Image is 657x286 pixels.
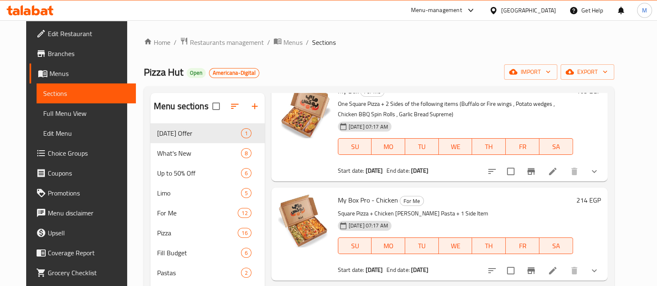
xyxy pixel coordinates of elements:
div: items [241,168,251,178]
h2: Menu sections [154,100,209,112]
div: items [241,248,251,258]
img: My Box [278,85,331,138]
div: items [241,148,251,158]
span: WE [442,240,469,252]
div: Limo5 [150,183,265,203]
button: TU [405,138,439,155]
b: [DATE] [411,165,428,176]
div: [GEOGRAPHIC_DATA] [501,6,556,15]
span: WE [442,141,469,153]
button: sort-choices [482,161,502,181]
button: show more [584,261,604,281]
div: items [241,268,251,278]
a: Branches [30,44,136,64]
a: Promotions [30,183,136,203]
span: For Me [400,196,423,206]
b: [DATE] [411,264,428,275]
div: For Me12 [150,203,265,223]
div: Limo [157,188,241,198]
div: Menu-management [411,5,462,15]
div: What's New [157,148,241,158]
span: TH [475,141,502,153]
svg: Show Choices [589,266,599,276]
div: Fill Budget6 [150,243,265,263]
nav: breadcrumb [144,37,614,48]
span: 16 [238,229,251,237]
a: Coupons [30,163,136,183]
button: sort-choices [482,261,502,281]
button: SU [338,138,372,155]
span: SA [543,240,570,252]
div: Monday Offer [157,128,241,138]
span: export [567,67,608,77]
span: End date: [386,264,409,275]
div: items [241,188,251,198]
a: Grocery Checklist [30,263,136,283]
button: FR [506,237,539,254]
button: Branch-specific-item [521,161,541,181]
span: 12 [238,209,251,217]
button: show more [584,161,604,181]
span: Up to 50% Off [157,168,241,178]
h6: 214 EGP [576,194,601,206]
button: export [561,64,614,80]
span: Sort sections [225,96,245,116]
span: My Box Pro - Chicken [338,194,398,206]
a: Edit menu item [548,266,558,276]
span: import [511,67,551,77]
span: Open [187,69,206,76]
a: Menus [273,37,303,48]
div: Fill Budget [157,248,241,258]
svg: Show Choices [589,166,599,176]
button: MO [372,138,405,155]
div: Up to 50% Off6 [150,163,265,183]
span: TH [475,240,502,252]
span: TU [408,240,436,252]
div: Open [187,68,206,78]
div: items [241,128,251,138]
span: SU [342,141,369,153]
span: Restaurants management [190,37,264,47]
div: [DATE] Offer1 [150,123,265,143]
span: Americana-Digital [209,69,259,76]
button: SA [539,138,573,155]
a: Upsell [30,223,136,243]
button: Branch-specific-item [521,261,541,281]
span: SU [342,240,369,252]
button: WE [439,237,472,254]
span: 2 [241,269,251,277]
a: Coverage Report [30,243,136,263]
button: delete [564,161,584,181]
h6: 169 EGP [576,85,601,97]
li: / [174,37,177,47]
div: items [238,208,251,218]
a: Home [144,37,170,47]
span: FR [509,240,536,252]
span: Pizza [157,228,238,238]
span: Sections [312,37,336,47]
span: Menus [283,37,303,47]
div: What's New8 [150,143,265,163]
span: Menus [49,68,129,78]
img: My Box Pro - Chicken [278,194,331,247]
div: For Me [157,208,238,218]
div: items [238,228,251,238]
button: SU [338,237,372,254]
span: Select to update [502,163,519,180]
span: Start date: [338,264,364,275]
span: SA [543,141,570,153]
span: Edit Restaurant [48,29,129,39]
a: Choice Groups [30,143,136,163]
a: Edit Restaurant [30,24,136,44]
span: Pizza Hut [144,63,183,81]
button: TH [472,237,506,254]
div: Pastas [157,268,241,278]
span: 5 [241,189,251,197]
span: M [642,6,647,15]
a: Menus [30,64,136,83]
span: [DATE] 07:17 AM [345,222,391,230]
span: Coupons [48,168,129,178]
span: Promotions [48,188,129,198]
